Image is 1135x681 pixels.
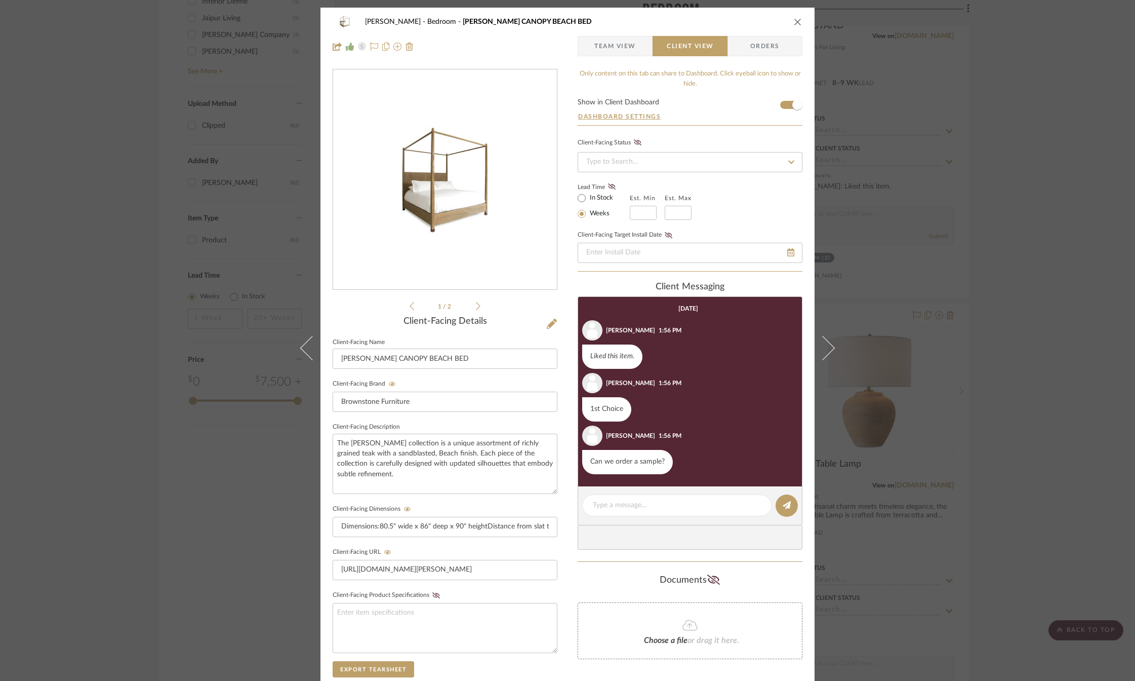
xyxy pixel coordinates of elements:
[605,182,619,192] button: Lead Time
[448,304,453,310] span: 2
[578,232,675,239] label: Client-Facing Target Install Date
[644,636,687,645] span: Choose a file
[429,592,443,599] button: Client-Facing Product Specifications
[588,194,613,203] label: In Stock
[427,18,463,25] span: Bedroom
[582,320,602,340] img: user_avatar.png
[659,431,681,440] div: 1:56 PM
[606,431,655,440] div: [PERSON_NAME]
[333,126,557,234] img: 1698c574-97d8-46ae-af29-ebafdd28be41_436x436.jpg
[333,349,557,369] input: Enter Client-Facing Item Name
[333,425,400,430] label: Client-Facing Description
[333,592,443,599] label: Client-Facing Product Specifications
[667,36,713,56] span: Client View
[687,636,739,645] span: or drag it here.
[333,12,357,32] img: 1698c574-97d8-46ae-af29-ebafdd28be41_48x40.jpg
[333,661,414,677] button: Export Tearsheet
[594,36,636,56] span: Team View
[333,506,414,513] label: Client-Facing Dimensions
[578,152,802,172] input: Type to Search…
[659,379,681,388] div: 1:56 PM
[578,192,630,220] mat-radio-group: Select item type
[582,345,642,369] div: Liked this item.
[385,381,399,388] button: Client-Facing Brand
[365,18,427,25] span: [PERSON_NAME]
[333,517,557,537] input: Enter item dimensions
[400,506,414,513] button: Client-Facing Dimensions
[588,209,610,218] label: Weeks
[333,560,557,580] input: Enter item URL
[406,43,414,51] img: Remove from project
[463,18,592,25] span: [PERSON_NAME] CANOPY BEACH BED
[578,182,630,192] label: Lead Time
[333,340,385,345] label: Client-Facing Name
[578,138,644,148] div: Client-Facing Status
[662,232,675,239] button: Client-Facing Target Install Date
[606,379,655,388] div: [PERSON_NAME]
[578,572,802,588] div: Documents
[333,549,394,556] label: Client-Facing URL
[578,243,802,263] input: Enter Install Date
[333,392,557,412] input: Enter Client-Facing Brand
[659,326,681,335] div: 1:56 PM
[582,373,602,393] img: user_avatar.png
[606,326,655,335] div: [PERSON_NAME]
[582,397,631,422] div: 1st Choice
[630,195,656,202] label: Est. Min
[582,426,602,446] img: user_avatar.png
[739,36,791,56] span: Orders
[333,381,399,388] label: Client-Facing Brand
[578,112,661,121] button: Dashboard Settings
[578,69,802,89] div: Only content on this tab can share to Dashboard. Click eyeball icon to show or hide.
[443,304,448,310] span: /
[793,17,802,26] button: close
[438,304,443,310] span: 1
[333,126,557,234] div: 0
[678,305,698,312] div: [DATE]
[381,549,394,556] button: Client-Facing URL
[665,195,692,202] label: Est. Max
[582,450,673,474] div: Can we order a sample?
[578,282,802,293] div: client Messaging
[333,316,557,327] div: Client-Facing Details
